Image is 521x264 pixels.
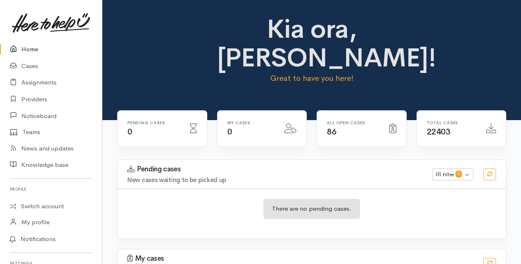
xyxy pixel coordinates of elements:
span: 0 [455,171,462,177]
div: There are no pending cases. [263,199,360,219]
span: 0 [227,127,232,137]
span: 22403 [427,127,451,137]
h4: New cases waiting to be picked up [127,177,422,184]
button: Filter0 [432,168,473,181]
h6: Profile [10,184,92,195]
p: Great to have you here! [217,73,407,84]
span: 0 [127,127,132,137]
span: 86 [327,127,336,137]
h6: All Open cases [327,121,379,125]
h3: Pending cases [127,165,422,173]
h6: My cases [227,121,275,125]
h3: My cases [127,255,473,263]
h1: Kia ora, [PERSON_NAME]! [217,15,407,73]
h6: Total cases [427,121,477,125]
h6: Pending cases [127,121,180,125]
